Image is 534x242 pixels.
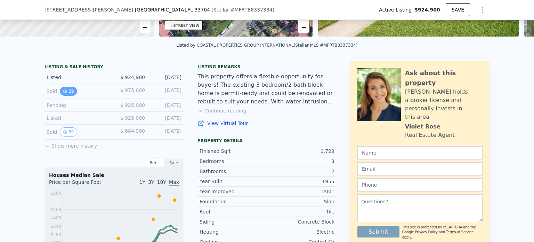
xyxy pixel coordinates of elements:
[197,107,246,114] button: Continue reading
[357,162,483,175] input: Email
[298,22,309,33] a: Zoom out
[120,115,145,121] span: $ 925,000
[47,74,108,81] div: Listed
[405,123,440,131] div: Violet Rose
[267,198,334,205] div: Slab
[197,72,337,106] div: This property offers a flexible opportunity for buyers! The existing 3 bedroom/2 bath block home ...
[200,198,267,205] div: Foundation
[267,178,334,185] div: 1955
[357,146,483,159] input: Name
[142,23,147,32] span: −
[357,178,483,192] input: Phone
[44,64,184,71] div: LISTING & SALE HISTORY
[200,178,267,185] div: Year Built
[50,207,61,212] tspan: $468
[414,6,440,13] span: $924,900
[200,158,267,165] div: Bedrooms
[169,179,179,186] span: Max
[230,7,273,13] span: # MFRTB8337334
[151,74,181,81] div: [DATE]
[49,172,179,179] div: Houses Median Sale
[47,87,108,96] div: Sold
[47,115,108,122] div: Listed
[151,115,181,122] div: [DATE]
[402,225,483,240] div: This site is protected by reCAPTCHA and the Google and apply.
[47,102,108,109] div: Pending
[120,87,145,93] span: $ 975,000
[139,22,150,33] a: Zoom out
[151,102,181,109] div: [DATE]
[446,3,470,16] button: SAVE
[50,191,61,196] tspan: $584
[148,179,154,185] span: 3Y
[164,158,184,167] div: Sale
[120,102,145,108] span: $ 925,000
[267,188,334,195] div: 2001
[405,68,483,88] div: Ask about this property
[213,7,229,13] span: Stellar
[357,226,399,237] button: Submit
[44,140,97,149] button: Show more history
[211,6,274,13] div: ( )
[139,179,145,185] span: 1Y
[151,87,181,96] div: [DATE]
[120,128,145,134] span: $ 684,900
[49,179,114,190] div: Price per Square Foot
[173,23,200,28] div: STREET VIEW
[415,230,438,234] a: Privacy Policy
[200,228,267,235] div: Heating
[133,6,210,13] span: , [GEOGRAPHIC_DATA]
[200,148,267,155] div: Finished Sqft
[446,230,474,234] a: Terms of Service
[60,87,77,96] button: View historical data
[267,168,334,175] div: 2
[200,188,267,195] div: Year Improved
[267,148,334,155] div: 1,729
[120,75,145,80] span: $ 924,900
[151,127,181,136] div: [DATE]
[200,218,267,225] div: Siding
[476,3,489,17] button: Show Options
[186,7,210,13] span: , FL 33704
[200,168,267,175] div: Bathrooms
[405,131,455,139] div: Real Estate Agent
[44,6,133,13] span: [STREET_ADDRESS][PERSON_NAME]
[47,127,108,136] div: Sold
[301,23,306,32] span: −
[50,224,61,229] tspan: $348
[379,6,414,13] span: Active Listing
[60,127,77,136] button: View historical data
[157,179,166,185] span: 10Y
[145,158,164,167] div: Rent
[197,64,337,70] div: Listing remarks
[267,208,334,215] div: Tile
[267,158,334,165] div: 3
[267,218,334,225] div: Concrete Block
[50,232,61,237] tspan: $288
[50,216,61,220] tspan: $408
[197,120,337,127] a: View Virtual Tour
[267,228,334,235] div: Electric
[197,138,337,143] div: Property details
[200,208,267,215] div: Roof
[176,43,357,48] div: Listed by COASTAL PROPERTIES GROUP INTERNATIONAL (Stellar MLS #MFRTB8337334)
[405,88,483,121] div: [PERSON_NAME] holds a broker license and personally invests in this area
